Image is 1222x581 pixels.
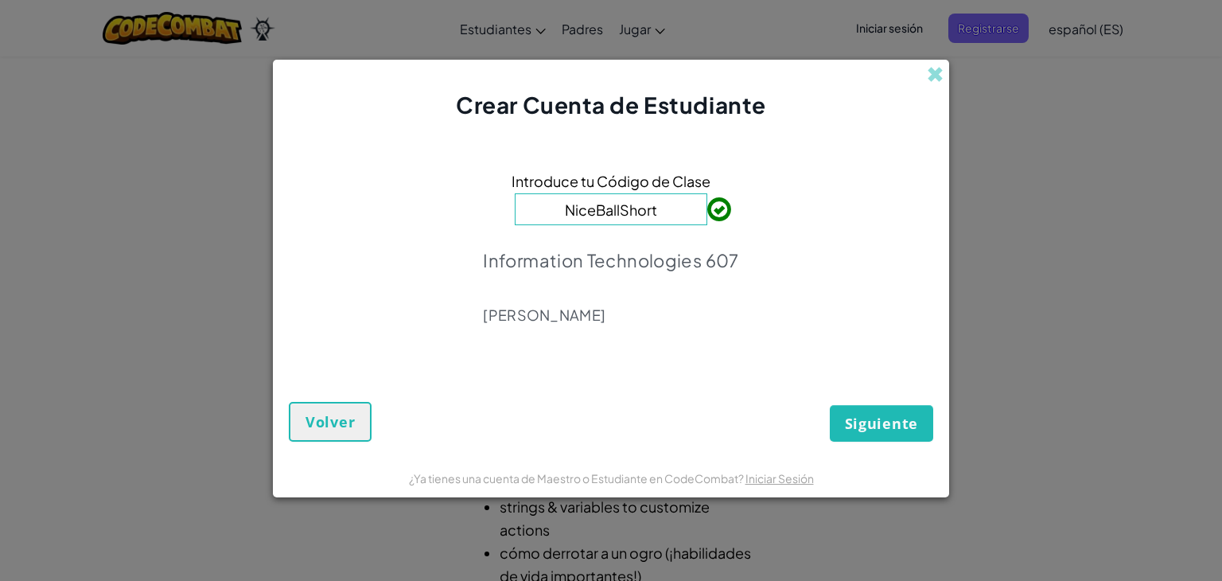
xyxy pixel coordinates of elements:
span: ¿Ya tienes una cuenta de Maestro o Estudiante en CodeCombat? [409,471,745,485]
span: Volver [305,412,355,431]
button: Siguiente [830,405,933,442]
p: Information Technologies 607 [483,249,738,271]
a: Iniciar Sesión [745,471,814,485]
span: Siguiente [845,414,918,433]
span: Introduce tu Código de Clase [512,170,710,193]
p: [PERSON_NAME] [483,306,738,325]
button: Volver [289,402,372,442]
span: Crear Cuenta de Estudiante [456,91,766,119]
